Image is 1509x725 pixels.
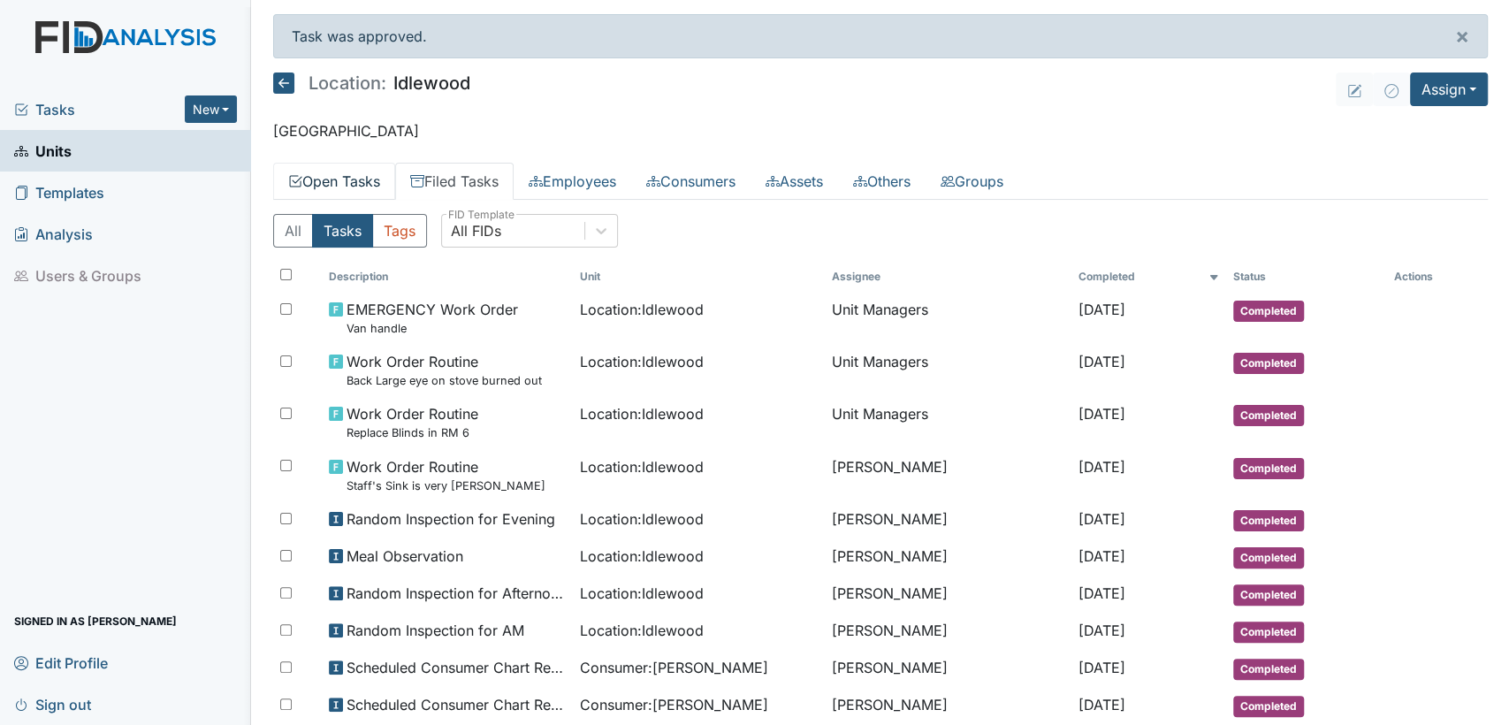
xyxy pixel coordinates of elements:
span: Consumer : [PERSON_NAME] [580,694,768,715]
button: New [185,95,238,123]
td: Unit Managers [825,344,1071,396]
span: Location : Idlewood [580,299,704,320]
span: Completed [1233,659,1304,680]
span: [DATE] [1078,353,1125,370]
th: Toggle SortBy [573,262,825,292]
span: [DATE] [1078,622,1125,639]
span: Random Inspection for AM [347,620,524,641]
th: Actions [1387,262,1475,292]
span: Meal Observation [347,546,463,567]
span: Completed [1233,301,1304,322]
button: Tasks [312,214,373,248]
small: Replace Blinds in RM 6 [347,424,478,441]
span: Consumer : [PERSON_NAME] [580,657,768,678]
div: All FIDs [451,220,501,241]
span: [DATE] [1078,301,1125,318]
button: Tags [372,214,427,248]
span: Edit Profile [14,649,108,676]
span: [DATE] [1078,584,1125,602]
a: Open Tasks [273,163,395,200]
th: Assignee [825,262,1071,292]
span: Completed [1233,622,1304,643]
span: Scheduled Consumer Chart Review [347,694,567,715]
span: [DATE] [1078,696,1125,714]
span: Location : Idlewood [580,620,704,641]
span: [DATE] [1078,547,1125,565]
span: Templates [14,179,104,206]
td: [PERSON_NAME] [825,501,1071,538]
span: Work Order Routine Staff's Sink is very rusty [347,456,545,494]
button: All [273,214,313,248]
span: [DATE] [1078,510,1125,528]
button: Assign [1410,72,1488,106]
span: Completed [1233,353,1304,374]
a: Filed Tasks [395,163,514,200]
span: Sign out [14,691,91,718]
th: Toggle SortBy [1226,262,1387,292]
small: Staff's Sink is very [PERSON_NAME] [347,477,545,494]
a: Consumers [631,163,751,200]
span: Location : Idlewood [580,456,704,477]
th: Toggle SortBy [1071,262,1226,292]
span: Location : Idlewood [580,583,704,604]
div: Type filter [273,214,427,248]
small: Van handle [347,320,518,337]
span: Random Inspection for Evening [347,508,555,530]
span: Location : Idlewood [580,351,704,372]
td: [PERSON_NAME] [825,538,1071,576]
button: × [1437,15,1487,57]
span: Completed [1233,405,1304,426]
td: [PERSON_NAME] [825,650,1071,687]
span: Completed [1233,584,1304,606]
span: Analysis [14,220,93,248]
span: EMERGENCY Work Order Van handle [347,299,518,337]
td: [PERSON_NAME] [825,687,1071,724]
a: Assets [751,163,838,200]
div: Task was approved. [273,14,1489,58]
td: [PERSON_NAME] [825,449,1071,501]
td: Unit Managers [825,396,1071,448]
span: Location : Idlewood [580,508,704,530]
span: Scheduled Consumer Chart Review [347,657,567,678]
th: Toggle SortBy [322,262,574,292]
input: Toggle All Rows Selected [280,269,292,280]
a: Others [838,163,926,200]
span: Completed [1233,458,1304,479]
td: [PERSON_NAME] [825,576,1071,613]
span: Location : Idlewood [580,403,704,424]
span: Location : Idlewood [580,546,704,567]
small: Back Large eye on stove burned out [347,372,542,389]
a: Employees [514,163,631,200]
a: Tasks [14,99,185,120]
td: [PERSON_NAME] [825,613,1071,650]
span: Completed [1233,547,1304,569]
span: [DATE] [1078,458,1125,476]
span: Random Inspection for Afternoon [347,583,567,604]
td: Unit Managers [825,292,1071,344]
span: Location: [309,74,386,92]
h5: Idlewood [273,72,470,94]
a: Groups [926,163,1018,200]
span: × [1455,23,1469,49]
span: Completed [1233,696,1304,717]
span: Signed in as [PERSON_NAME] [14,607,177,635]
span: Completed [1233,510,1304,531]
p: [GEOGRAPHIC_DATA] [273,120,1489,141]
span: Work Order Routine Replace Blinds in RM 6 [347,403,478,441]
span: Units [14,137,72,164]
span: [DATE] [1078,405,1125,423]
span: Work Order Routine Back Large eye on stove burned out [347,351,542,389]
span: [DATE] [1078,659,1125,676]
